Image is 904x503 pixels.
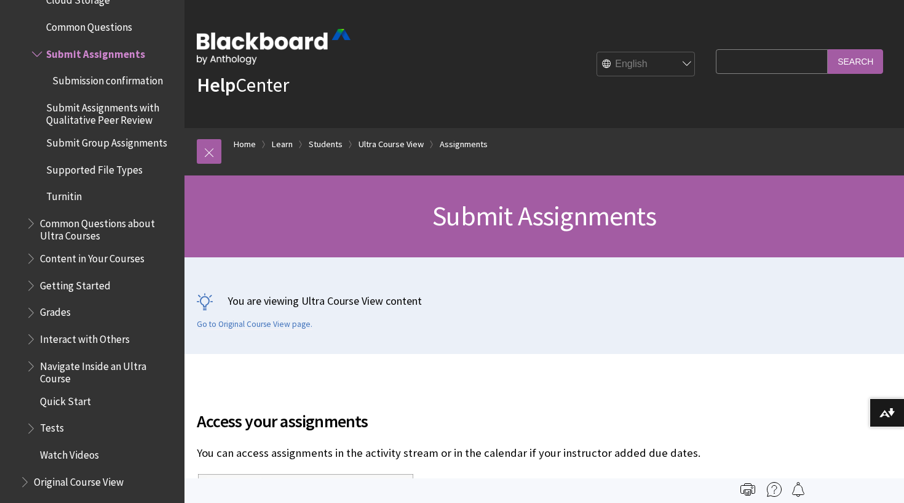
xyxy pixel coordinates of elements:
span: Access your assignments [197,408,710,434]
span: Submit Assignments [432,199,656,233]
a: Learn [272,137,293,152]
span: Watch Videos [40,445,99,461]
strong: Help [197,73,236,97]
span: Quick Start [40,391,91,408]
img: Print [740,482,755,497]
span: Submit Assignments with Qualitative Peer Review [46,97,176,126]
span: Submit Group Assignments [46,132,167,149]
img: Follow this page [791,482,806,497]
span: Grades [40,302,71,319]
a: Students [309,137,343,152]
span: Turnitin [46,187,82,203]
p: You can access assignments in the activity stream or in the calendar if your instructor added due... [197,445,710,461]
img: Blackboard by Anthology [197,29,351,65]
p: You are viewing Ultra Course View content [197,293,892,308]
a: Ultra Course View [359,137,424,152]
span: Common Questions about Ultra Courses [40,213,176,242]
span: Navigate Inside an Ultra Course [40,356,176,385]
a: HelpCenter [197,73,289,97]
span: Common Questions [46,17,132,33]
span: Submission confirmation [52,70,163,87]
span: Getting Started [40,275,111,292]
span: Original Course View [34,472,124,488]
a: Home [234,137,256,152]
a: Assignments [440,137,488,152]
span: Content in Your Courses [40,248,145,265]
span: Interact with Others [40,329,130,345]
input: Search [828,49,883,73]
span: Tests [40,418,64,435]
img: More help [767,482,782,497]
span: Submit Assignments [46,44,145,60]
select: Site Language Selector [597,52,696,77]
span: Supported File Types [46,159,143,176]
a: Go to Original Course View page. [197,319,312,330]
